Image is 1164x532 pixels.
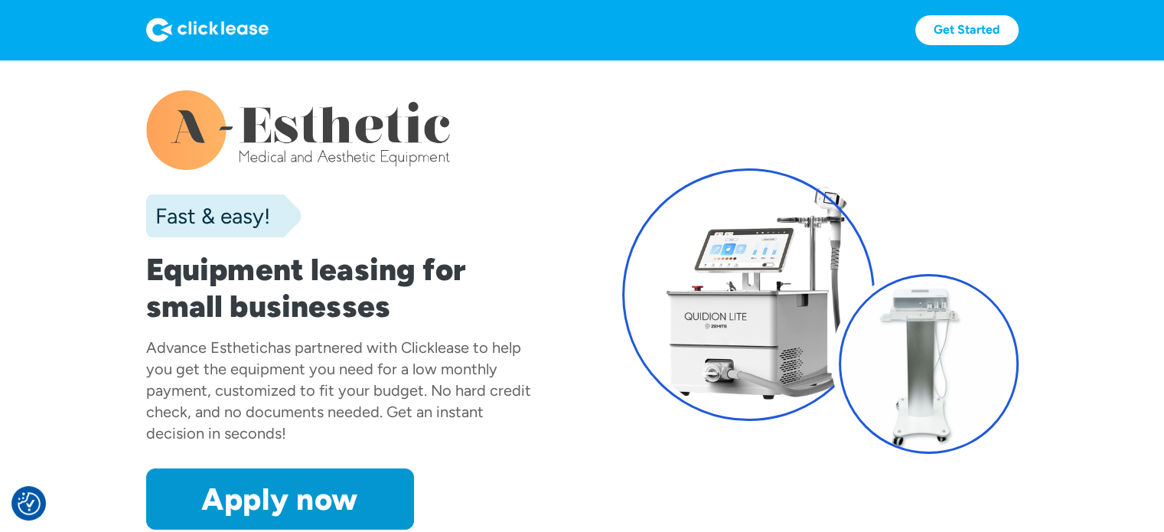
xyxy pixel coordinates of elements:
div: has partnered with Clicklease to help you get the equipment you need for a low monthly payment, c... [146,338,531,442]
h1: Equipment leasing for small businesses [146,251,543,325]
a: Apply now [146,468,414,530]
div: Fast & easy! [146,201,270,231]
img: Revisit consent button [18,492,41,515]
div: Advance Esthetic [146,338,268,357]
img: Logo [146,18,269,42]
button: Consent Preferences [18,492,41,515]
a: Get Started [915,15,1019,45]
